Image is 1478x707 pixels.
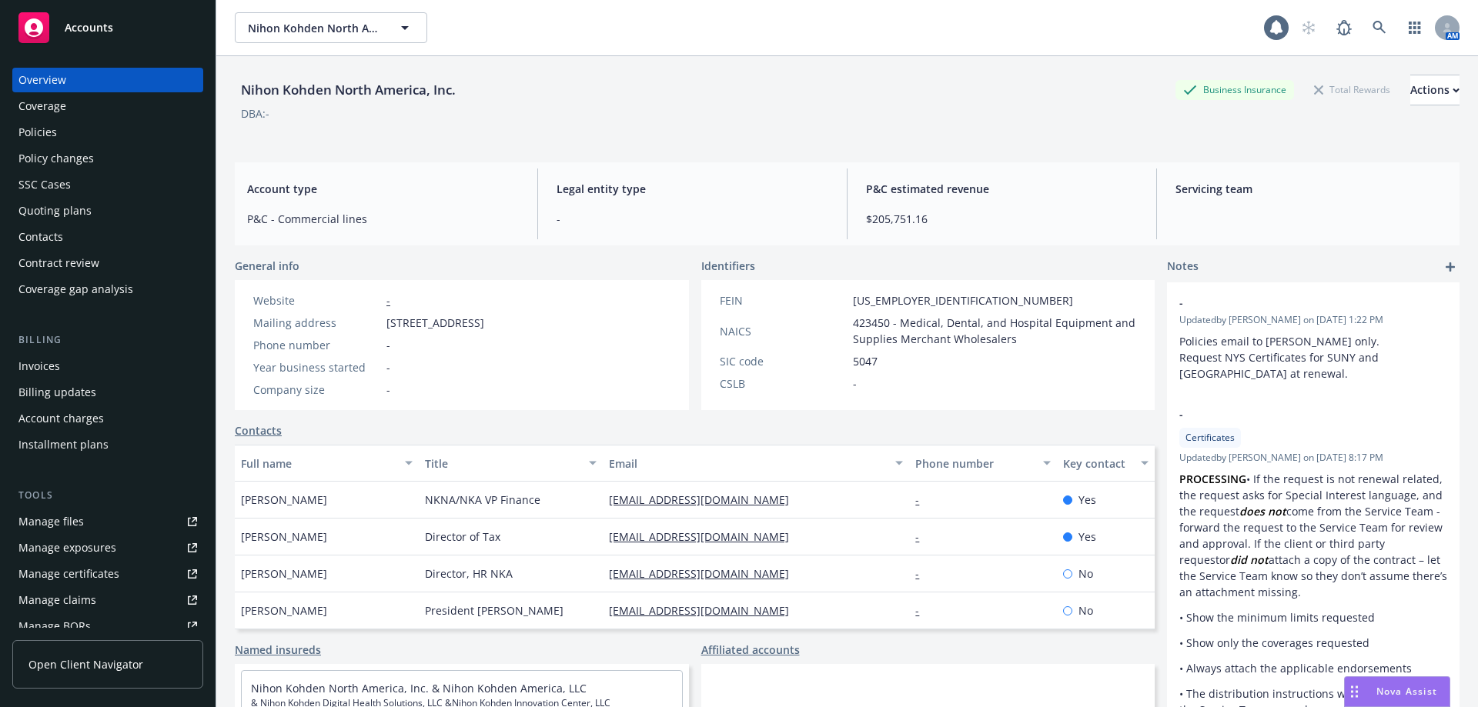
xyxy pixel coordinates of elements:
[12,146,203,171] a: Policy changes
[1078,565,1093,582] span: No
[241,529,327,545] span: [PERSON_NAME]
[235,80,462,100] div: Nihon Kohden North America, Inc.
[1057,445,1155,482] button: Key contact
[853,375,857,392] span: -
[18,354,60,379] div: Invoices
[609,566,801,581] a: [EMAIL_ADDRESS][DOMAIN_NAME]
[1329,12,1359,43] a: Report a Bug
[609,455,886,472] div: Email
[386,293,390,308] a: -
[18,509,84,534] div: Manage files
[701,258,755,274] span: Identifiers
[241,455,396,472] div: Full name
[853,353,878,369] span: 5047
[253,337,380,353] div: Phone number
[425,602,563,619] span: President [PERSON_NAME]
[28,656,143,672] span: Open Client Navigator
[12,198,203,223] a: Quoting plans
[853,292,1073,308] span: [US_EMPLOYER_IDENTIFICATION_NUMBER]
[18,535,116,560] div: Manage exposures
[235,422,282,439] a: Contacts
[386,382,390,398] span: -
[1078,529,1096,545] span: Yes
[1230,552,1269,567] em: did not
[18,406,104,431] div: Account charges
[1167,282,1460,394] div: -Updatedby [PERSON_NAME] on [DATE] 1:22 PMPolicies email to [PERSON_NAME] only. Request NYS Certi...
[253,359,380,375] div: Year business started
[12,332,203,348] div: Billing
[419,445,603,482] button: Title
[1179,609,1447,625] p: • Show the minimum limits requested
[12,432,203,457] a: Installment plans
[1410,75,1460,105] button: Actions
[1399,12,1430,43] a: Switch app
[18,432,109,457] div: Installment plans
[18,120,57,145] div: Policies
[915,455,1033,472] div: Phone number
[386,359,390,375] span: -
[1175,181,1447,197] span: Servicing team
[1364,12,1395,43] a: Search
[1185,431,1235,445] span: Certificates
[915,603,931,618] a: -
[915,529,931,544] a: -
[12,380,203,405] a: Billing updates
[18,172,71,197] div: SSC Cases
[18,146,94,171] div: Policy changes
[65,22,113,34] span: Accounts
[247,181,519,197] span: Account type
[853,315,1137,347] span: 423450 - Medical, Dental, and Hospital Equipment and Supplies Merchant Wholesalers
[720,353,847,369] div: SIC code
[1179,313,1447,327] span: Updated by [PERSON_NAME] on [DATE] 1:22 PM
[425,455,580,472] div: Title
[425,492,540,508] span: NKNA/NKA VP Finance
[12,406,203,431] a: Account charges
[12,6,203,49] a: Accounts
[1179,472,1246,486] strong: PROCESSING
[235,445,419,482] button: Full name
[12,172,203,197] a: SSC Cases
[12,277,203,302] a: Coverage gap analysis
[18,562,119,586] div: Manage certificates
[235,258,299,274] span: General info
[12,614,203,639] a: Manage BORs
[253,292,380,308] div: Website
[253,382,380,398] div: Company size
[1345,677,1364,706] div: Drag to move
[425,529,500,545] span: Director of Tax
[18,277,133,302] div: Coverage gap analysis
[248,20,381,36] span: Nihon Kohden North America, Inc.
[1078,602,1093,619] span: No
[866,211,1138,227] span: $205,751.16
[557,181,828,197] span: Legal entity type
[1175,80,1294,99] div: Business Insurance
[12,354,203,379] a: Invoices
[12,251,203,275] a: Contract review
[720,375,847,392] div: CSLB
[866,181,1138,197] span: P&C estimated revenue
[12,509,203,534] a: Manage files
[12,68,203,92] a: Overview
[1179,451,1447,465] span: Updated by [PERSON_NAME] on [DATE] 8:17 PM
[915,492,931,507] a: -
[12,94,203,118] a: Coverage
[18,225,63,249] div: Contacts
[12,535,203,560] span: Manage exposures
[241,105,269,122] div: DBA: -
[1306,80,1398,99] div: Total Rewards
[720,323,847,339] div: NAICS
[247,211,519,227] span: P&C - Commercial lines
[1167,258,1199,276] span: Notes
[12,120,203,145] a: Policies
[235,642,321,658] a: Named insureds
[18,251,99,275] div: Contract review
[1344,676,1450,707] button: Nova Assist
[1179,471,1447,600] p: • If the request is not renewal related, the request asks for Special Interest language, and the ...
[1078,492,1096,508] span: Yes
[1376,685,1437,698] span: Nova Assist
[386,315,484,331] span: [STREET_ADDRESS]
[1179,635,1447,651] p: • Show only the coverages requested
[18,68,66,92] div: Overview
[557,211,828,227] span: -
[12,562,203,586] a: Manage certificates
